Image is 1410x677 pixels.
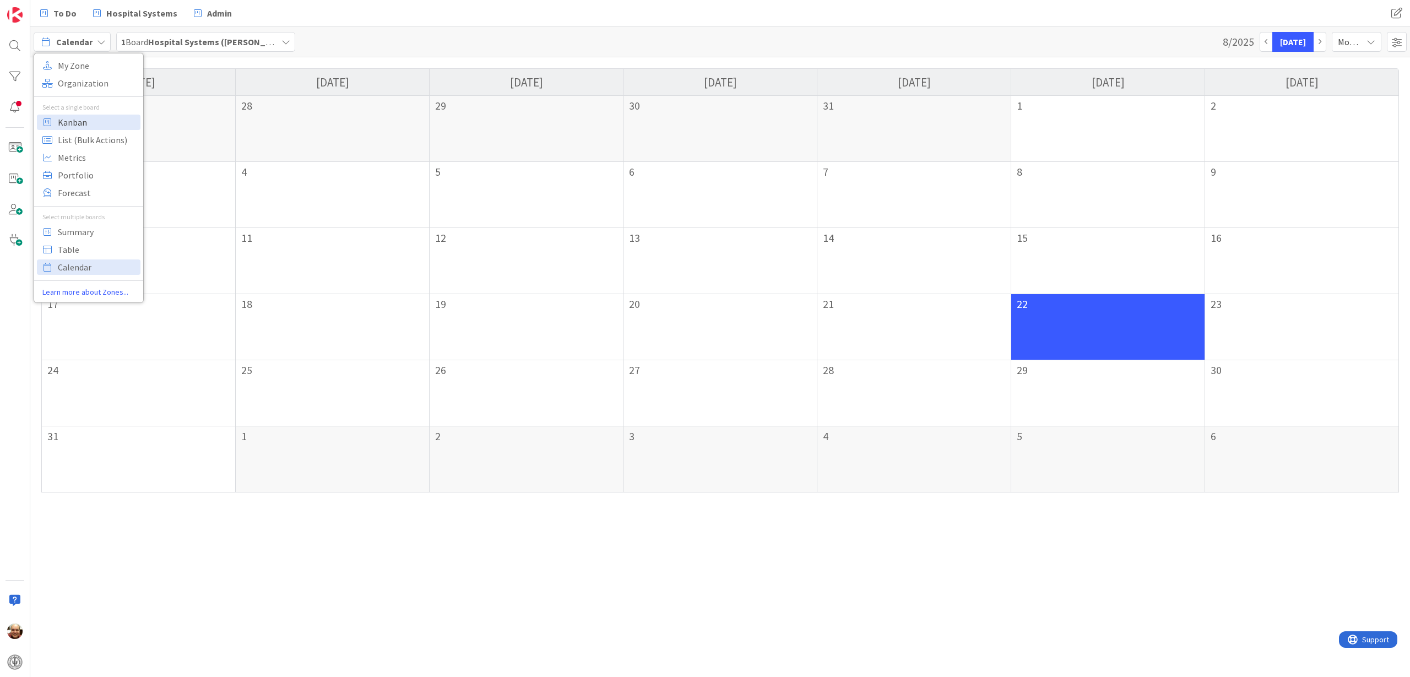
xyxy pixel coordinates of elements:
[34,212,143,222] div: Select multiple boards
[207,7,232,20] span: Admin
[106,7,177,20] span: Hospital Systems
[241,299,252,310] div: 18
[629,100,640,111] div: 30
[435,100,446,111] div: 29
[58,149,137,166] span: Metrics
[1017,232,1028,243] div: 15
[58,57,137,74] span: My Zone
[435,365,446,376] div: 26
[1017,100,1022,111] div: 1
[7,624,23,639] img: Ed
[629,232,640,243] div: 13
[37,224,140,240] a: Summary
[629,365,640,376] div: 27
[86,3,184,23] a: Hospital Systems
[1211,166,1216,177] div: 9
[121,35,277,48] span: Board
[1211,232,1222,243] div: 16
[47,299,58,310] div: 17
[898,75,931,90] span: [DATE]
[58,114,137,131] span: Kanban
[629,166,634,177] div: 6
[1017,166,1022,177] div: 8
[34,102,143,112] div: Select a single board
[34,286,143,298] a: Learn more about Zones...
[37,150,140,165] a: Metrics
[316,75,349,90] span: [DATE]
[435,166,441,177] div: 5
[241,166,247,177] div: 4
[37,58,140,73] a: My Zone
[823,232,834,243] div: 14
[58,241,137,258] span: Table
[121,36,126,47] b: 1
[47,431,58,442] div: 31
[1286,75,1319,90] span: [DATE]
[37,185,140,201] a: Forecast
[823,299,834,310] div: 21
[1211,431,1216,442] div: 6
[37,75,140,91] a: Organization
[53,7,77,20] span: To Do
[823,100,834,111] div: 31
[1017,365,1028,376] div: 29
[37,115,140,130] a: Kanban
[704,75,737,90] span: [DATE]
[1211,299,1222,310] div: 23
[7,7,23,23] img: Visit kanbanzone.com
[435,431,441,442] div: 2
[823,166,828,177] div: 7
[241,431,247,442] div: 1
[1211,100,1216,111] div: 2
[241,100,252,111] div: 28
[37,259,140,275] a: Calendar
[37,132,140,148] a: List (Bulk Actions)
[37,167,140,183] a: Portfolio
[58,259,137,275] span: Calendar
[7,654,23,670] img: avatar
[241,232,252,243] div: 11
[629,431,634,442] div: 3
[629,299,640,310] div: 20
[1211,365,1222,376] div: 30
[1223,36,1254,47] div: 8/2025
[1272,32,1314,52] button: [DATE]
[58,185,137,201] span: Forecast
[1017,431,1022,442] div: 5
[37,242,140,257] a: Table
[1338,34,1362,50] span: Month
[58,167,137,183] span: Portfolio
[241,365,252,376] div: 25
[23,2,50,15] span: Support
[47,365,58,376] div: 24
[58,224,137,240] span: Summary
[823,365,834,376] div: 28
[58,75,137,91] span: Organization
[823,431,828,442] div: 4
[187,3,238,23] a: Admin
[510,75,543,90] span: [DATE]
[148,36,294,47] b: Hospital Systems ([PERSON_NAME])
[34,3,83,23] a: To Do
[1017,299,1028,310] div: 22
[1092,75,1125,90] span: [DATE]
[58,132,137,148] span: List (Bulk Actions)
[435,232,446,243] div: 12
[56,35,93,48] span: Calendar
[435,299,446,310] div: 19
